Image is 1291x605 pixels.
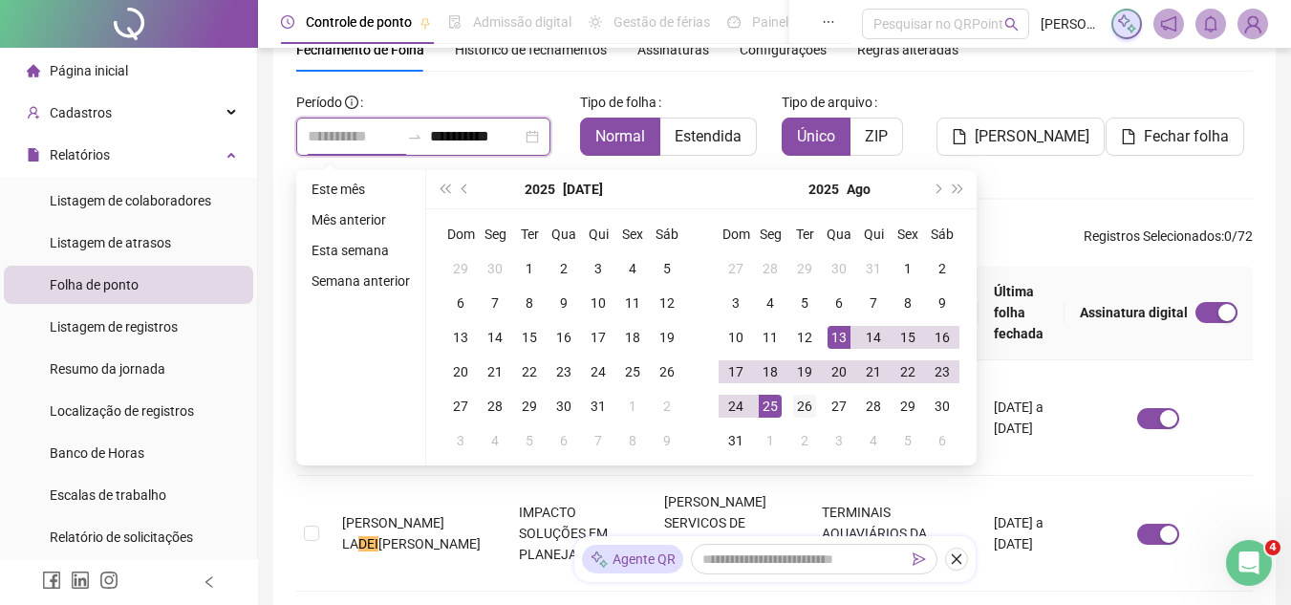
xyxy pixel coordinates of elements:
span: left [203,575,216,589]
span: Histórico de fechamentos [455,42,607,57]
span: Gestão de férias [613,14,710,30]
td: 2025-08-01 [615,389,650,423]
td: 2025-08-05 [787,286,822,320]
td: 2025-08-27 [822,389,856,423]
td: 2025-08-19 [787,355,822,389]
td: 2025-08-14 [856,320,891,355]
div: 4 [484,429,506,452]
div: 5 [793,292,816,314]
td: 2025-07-28 [478,389,512,423]
span: swap-right [407,129,422,144]
div: 21 [862,360,885,383]
span: Único [797,127,835,145]
div: 7 [862,292,885,314]
span: file [1121,129,1136,144]
div: 8 [896,292,919,314]
div: 15 [896,326,919,349]
div: 19 [656,326,678,349]
span: file [952,129,967,144]
span: Cadastros [50,105,112,120]
span: Tipo de arquivo [782,92,872,113]
img: sparkle-icon.fc2bf0ac1784a2077858766a79e2daf3.svg [1116,13,1137,34]
td: 2025-06-29 [443,251,478,286]
img: 81567 [1238,10,1267,38]
th: Sáb [650,217,684,251]
button: month panel [563,170,603,208]
div: 23 [931,360,954,383]
span: Página inicial [50,63,128,78]
span: Estendida [675,127,742,145]
span: Período [296,95,342,110]
div: 24 [587,360,610,383]
td: 2025-07-08 [512,286,547,320]
td: 2025-08-16 [925,320,959,355]
div: 1 [759,429,782,452]
span: 4 [1265,540,1280,555]
td: 2025-07-03 [581,251,615,286]
div: 6 [931,429,954,452]
div: 29 [518,395,541,418]
div: 30 [552,395,575,418]
span: pushpin [420,17,431,29]
button: next-year [926,170,947,208]
span: Configurações [740,43,827,56]
div: 28 [484,395,506,418]
span: instagram [99,571,118,590]
div: 3 [449,429,472,452]
td: 2025-07-27 [443,389,478,423]
td: 2025-08-18 [753,355,787,389]
td: 2025-07-31 [581,389,615,423]
td: IMPACTO SOLUÇÕES EM PLANEJAMENTO [504,476,649,592]
span: Tipo de folha [580,92,656,113]
div: 11 [759,326,782,349]
td: 2025-07-07 [478,286,512,320]
td: 2025-07-30 [822,251,856,286]
td: 2025-07-11 [615,286,650,320]
span: sun [589,15,602,29]
div: 27 [828,395,850,418]
td: 2025-08-08 [891,286,925,320]
div: 27 [449,395,472,418]
div: 26 [793,395,816,418]
td: 2025-07-17 [581,320,615,355]
span: Resumo da jornada [50,361,165,377]
div: 3 [724,292,747,314]
div: 31 [587,395,610,418]
div: 6 [828,292,850,314]
th: Sáb [925,217,959,251]
div: 22 [518,360,541,383]
td: 2025-08-03 [719,286,753,320]
td: 2025-08-21 [856,355,891,389]
li: Esta semana [304,239,418,262]
td: 2025-08-28 [856,389,891,423]
div: 16 [552,326,575,349]
td: 2025-08-17 [719,355,753,389]
span: Painel do DP [752,14,827,30]
button: prev-year [455,170,476,208]
span: ZIP [865,127,888,145]
td: 2025-07-22 [512,355,547,389]
th: Ter [787,217,822,251]
span: Admissão digital [473,14,571,30]
span: Regras alteradas [857,43,958,56]
span: linkedin [71,571,90,590]
span: [PERSON_NAME] [378,536,481,551]
td: 2025-07-27 [719,251,753,286]
div: 29 [793,257,816,280]
td: 2025-08-11 [753,320,787,355]
span: Fechar folha [1144,125,1229,148]
div: 2 [931,257,954,280]
td: 2025-07-12 [650,286,684,320]
span: Listagem de colaboradores [50,193,211,208]
span: Assinatura digital [1080,302,1188,323]
td: 2025-07-25 [615,355,650,389]
div: 3 [828,429,850,452]
span: Listagem de atrasos [50,235,171,250]
span: [PERSON_NAME] [1041,13,1100,34]
div: 9 [552,292,575,314]
span: [PERSON_NAME] [975,125,1089,148]
span: Controle de ponto [306,14,412,30]
div: 1 [518,257,541,280]
div: 15 [518,326,541,349]
div: 23 [552,360,575,383]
